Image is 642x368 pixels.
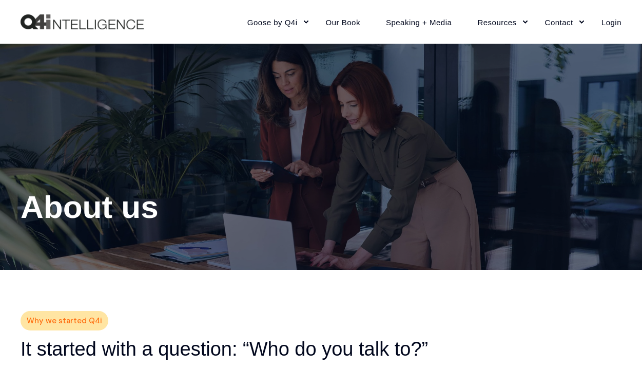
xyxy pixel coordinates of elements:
img: Q4intelligence, LLC logo [21,14,144,30]
span: About us [21,189,159,225]
span: Why we started Q4i [27,314,102,328]
a: Back to Home [21,14,144,30]
h2: It started with a question: “Who do you talk to?” [21,336,621,362]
